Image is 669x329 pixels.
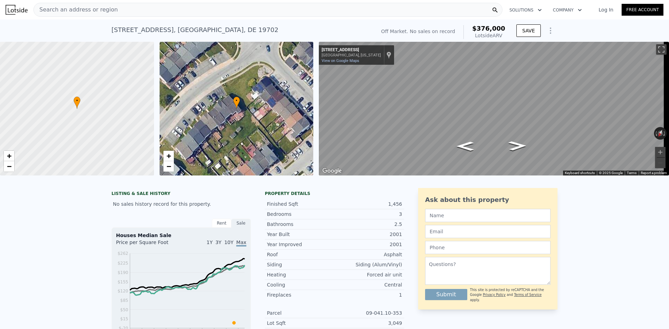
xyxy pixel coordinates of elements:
div: Siding (Alum/Vinyl) [334,261,402,268]
span: Max [236,240,246,246]
a: Privacy Policy [483,293,506,297]
span: 10Y [224,240,233,245]
div: • [233,96,240,109]
div: Forced air unit [334,271,402,278]
button: Company [547,4,587,16]
div: Sale [231,219,251,228]
a: Zoom in [4,151,14,161]
div: Parcel [267,310,334,316]
input: Email [425,225,551,238]
div: Property details [265,191,404,196]
button: Submit [425,289,467,300]
div: [STREET_ADDRESS] [322,47,381,53]
a: Zoom in [163,151,174,161]
span: + [166,151,171,160]
input: Name [425,209,551,222]
div: 2.5 [334,221,402,228]
button: Reset the view [655,127,666,140]
tspan: $155 [117,280,128,284]
button: Rotate counterclockwise [654,127,658,140]
span: + [7,151,11,160]
a: Zoom out [4,161,14,172]
a: Report a problem [641,171,667,175]
a: Terms of Service [514,293,541,297]
div: Year Built [267,231,334,238]
a: Open this area in Google Maps (opens a new window) [321,166,344,175]
button: Show Options [544,24,557,38]
img: Google [321,166,344,175]
button: Zoom out [655,158,666,168]
div: • [74,96,80,109]
div: Lot Sqft [267,320,334,327]
tspan: $15 [120,316,128,321]
tspan: $120 [117,289,128,293]
div: Finished Sqft [267,201,334,207]
div: Map [319,42,669,175]
div: Siding [267,261,334,268]
tspan: $85 [120,298,128,303]
div: Roof [267,251,334,258]
div: [STREET_ADDRESS] , [GEOGRAPHIC_DATA] , DE 19702 [111,25,278,35]
div: 2001 [334,231,402,238]
div: 1,456 [334,201,402,207]
div: Asphalt [334,251,402,258]
span: − [166,162,171,171]
path: Go Northeast, Darling St [449,140,481,153]
tspan: $190 [117,270,128,275]
div: 3 [334,211,402,218]
span: 3Y [215,240,221,245]
a: Zoom out [163,161,174,172]
path: Go Southwest, Darling St [501,139,534,152]
div: LISTING & SALE HISTORY [111,191,251,198]
div: Fireplaces [267,291,334,298]
a: Log In [590,6,622,13]
div: This site is protected by reCAPTCHA and the Google and apply. [470,288,551,303]
img: Lotside [6,5,28,15]
div: 2001 [334,241,402,248]
div: Street View [319,42,669,175]
span: © 2025 Google [599,171,623,175]
button: Zoom in [655,147,666,157]
div: Ask about this property [425,195,551,205]
div: No sales history record for this property. [111,198,251,210]
button: Solutions [504,4,547,16]
div: Houses Median Sale [116,232,246,239]
button: Toggle fullscreen view [656,44,667,55]
div: [GEOGRAPHIC_DATA], [US_STATE] [322,53,381,57]
div: Year Improved [267,241,334,248]
div: Rent [212,219,231,228]
a: Show location on map [386,51,391,59]
span: $376,000 [472,25,505,32]
a: Free Account [622,4,663,16]
button: Keyboard shortcuts [565,171,595,175]
a: View on Google Maps [322,58,359,63]
span: 1Y [207,240,213,245]
div: Bathrooms [267,221,334,228]
tspan: $50 [120,307,128,312]
span: Search an address or region [34,6,118,14]
div: Cooling [267,281,334,288]
div: Bedrooms [267,211,334,218]
button: Rotate clockwise [663,127,667,140]
div: 09-041.10-353 [334,310,402,316]
div: Lotside ARV [472,32,505,39]
span: • [74,97,80,104]
input: Phone [425,241,551,254]
span: − [7,162,11,171]
div: Off Market. No sales on record [381,28,455,35]
div: Central [334,281,402,288]
tspan: $262 [117,251,128,256]
div: 1 [334,291,402,298]
button: SAVE [516,24,541,37]
tspan: $225 [117,261,128,266]
div: Price per Square Foot [116,239,181,250]
div: Heating [267,271,334,278]
a: Terms (opens in new tab) [627,171,637,175]
div: 3,049 [334,320,402,327]
span: • [233,97,240,104]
